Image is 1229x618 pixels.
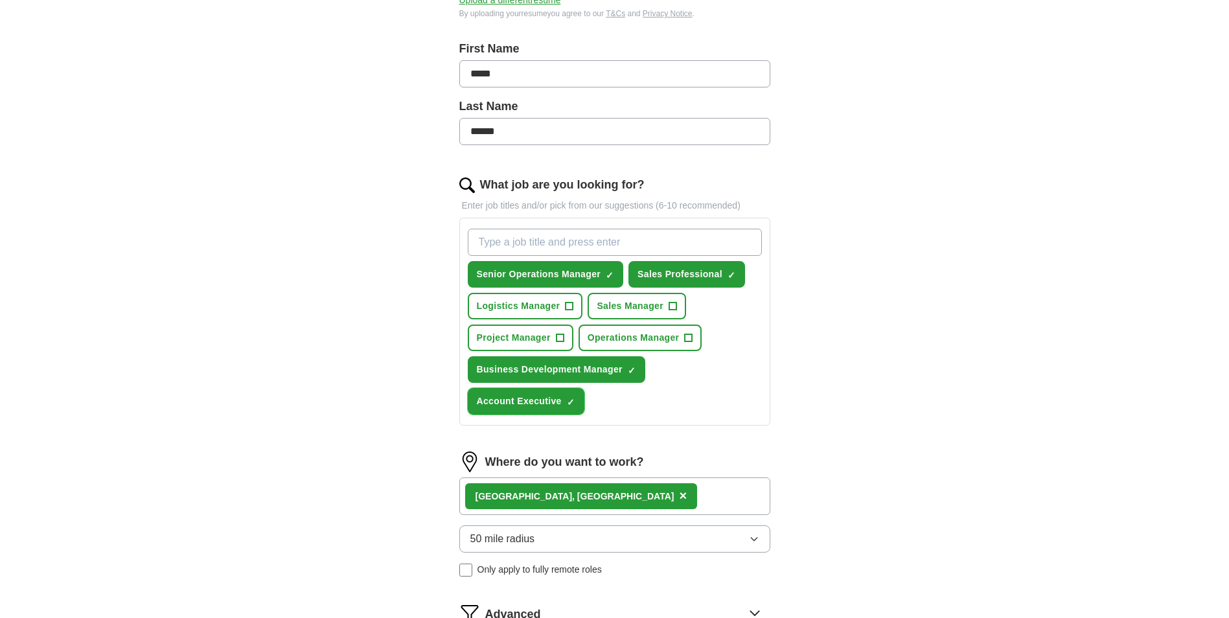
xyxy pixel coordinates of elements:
label: What job are you looking for? [480,176,645,194]
span: Business Development Manager [477,363,623,376]
button: Business Development Manager✓ [468,356,645,383]
button: Senior Operations Manager✓ [468,261,624,288]
span: Operations Manager [588,331,680,345]
span: × [679,488,687,503]
img: location.png [459,452,480,472]
span: Account Executive [477,395,562,408]
label: Where do you want to work? [485,453,644,471]
div: [GEOGRAPHIC_DATA], [GEOGRAPHIC_DATA] [476,490,674,503]
button: Project Manager [468,325,573,351]
span: Sales Professional [637,268,722,281]
a: Privacy Notice [643,9,693,18]
button: Operations Manager [579,325,702,351]
button: Sales Manager [588,293,686,319]
span: ✓ [567,397,575,407]
div: By uploading your resume you agree to our and . [459,8,770,19]
button: × [679,486,687,506]
p: Enter job titles and/or pick from our suggestions (6-10 recommended) [459,199,770,212]
input: Only apply to fully remote roles [459,564,472,577]
img: search.png [459,177,475,193]
button: 50 mile radius [459,525,770,553]
span: ✓ [606,270,614,280]
span: Sales Manager [597,299,663,313]
button: Logistics Manager [468,293,583,319]
span: Project Manager [477,331,551,345]
span: Only apply to fully remote roles [477,563,602,577]
span: 50 mile radius [470,531,535,547]
label: First Name [459,40,770,58]
span: ✓ [728,270,735,280]
button: Sales Professional✓ [628,261,745,288]
span: Senior Operations Manager [477,268,601,281]
button: Account Executive✓ [468,388,584,415]
a: T&Cs [606,9,625,18]
label: Last Name [459,98,770,115]
span: Logistics Manager [477,299,560,313]
span: ✓ [628,365,636,376]
input: Type a job title and press enter [468,229,762,256]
